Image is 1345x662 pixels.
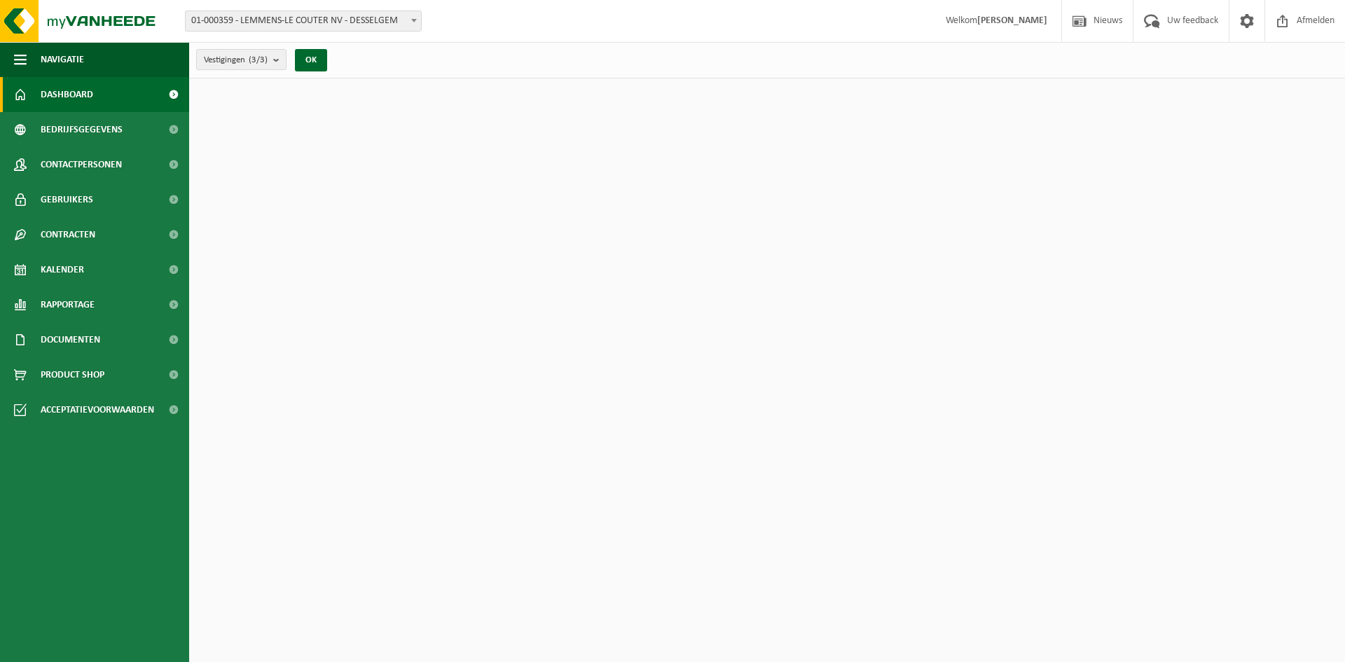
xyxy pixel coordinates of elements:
[41,287,95,322] span: Rapportage
[41,147,122,182] span: Contactpersonen
[204,50,268,71] span: Vestigingen
[977,15,1047,26] strong: [PERSON_NAME]
[41,217,95,252] span: Contracten
[249,55,268,64] count: (3/3)
[41,182,93,217] span: Gebruikers
[185,11,422,32] span: 01-000359 - LEMMENS-LE COUTER NV - DESSELGEM
[186,11,421,31] span: 01-000359 - LEMMENS-LE COUTER NV - DESSELGEM
[41,252,84,287] span: Kalender
[196,49,287,70] button: Vestigingen(3/3)
[41,77,93,112] span: Dashboard
[41,42,84,77] span: Navigatie
[295,49,327,71] button: OK
[41,322,100,357] span: Documenten
[41,392,154,427] span: Acceptatievoorwaarden
[41,112,123,147] span: Bedrijfsgegevens
[41,357,104,392] span: Product Shop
